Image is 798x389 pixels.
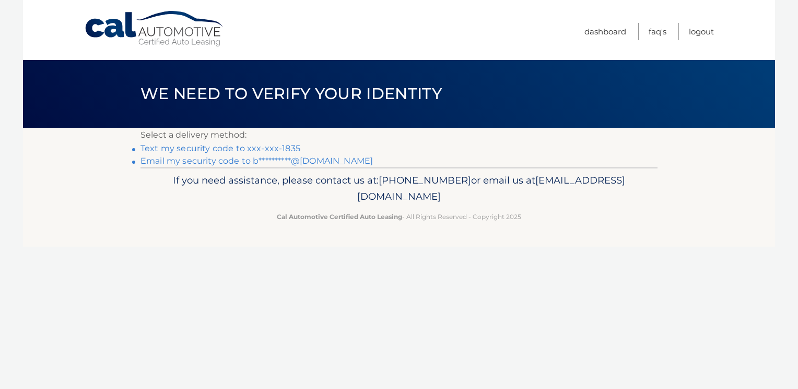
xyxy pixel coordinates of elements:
[147,211,651,222] p: - All Rights Reserved - Copyright 2025
[147,172,651,205] p: If you need assistance, please contact us at: or email us at
[689,23,714,40] a: Logout
[649,23,666,40] a: FAQ's
[140,128,658,142] p: Select a delivery method:
[584,23,626,40] a: Dashboard
[379,174,471,186] span: [PHONE_NUMBER]
[140,156,373,166] a: Email my security code to b**********@[DOMAIN_NAME]
[277,213,402,221] strong: Cal Automotive Certified Auto Leasing
[84,10,225,47] a: Cal Automotive
[140,84,442,103] span: We need to verify your identity
[140,143,300,153] a: Text my security code to xxx-xxx-1835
